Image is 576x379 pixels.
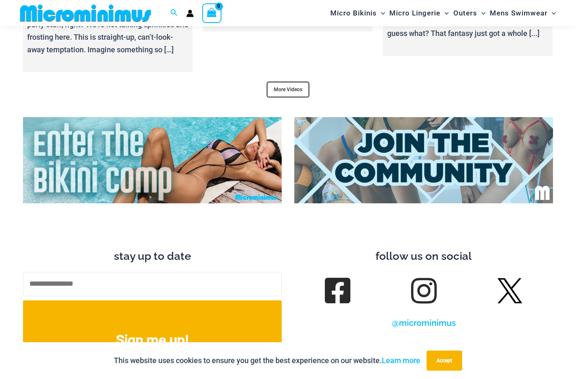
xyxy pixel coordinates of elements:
[488,3,558,24] a: Mens SwimwearMenu ToggleMenu Toggle
[328,3,387,24] a: Micro BikinisMenu ToggleMenu Toggle
[114,354,420,367] p: This website uses cookies to ensure you get the best experience on our website.
[267,82,309,97] a: More Videos
[451,3,488,24] a: OutersMenu ToggleMenu Toggle
[497,278,522,303] img: Twitter X Logo 42562
[477,3,486,24] span: Menu Toggle
[327,1,559,25] nav: Site Navigation
[202,3,221,23] a: View Shopping Cart, empty
[186,10,194,17] a: Account icon link
[330,3,377,24] span: Micro Bikinis
[490,3,548,24] span: Mens Swimwear
[440,3,449,24] span: Menu Toggle
[453,3,477,24] span: Outers
[389,3,440,24] span: Micro Lingerie
[427,351,462,371] button: Accept
[23,117,282,203] img: Enter Bikini Comp
[392,318,456,328] a: @microminimus
[170,8,178,18] a: Search icon link
[294,249,553,264] h3: follow us on social
[17,4,154,23] img: MM SHOP LOGO FLAT
[377,3,385,24] span: Menu Toggle
[548,3,556,24] span: Menu Toggle
[382,356,420,365] a: Learn more
[23,249,282,264] h3: stay up to date
[326,279,349,302] a: follow us on Facebook
[387,3,451,24] a: Micro LingerieMenu ToggleMenu Toggle
[412,279,435,302] a: Follow us on Instagram
[294,117,553,203] img: Join Community 2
